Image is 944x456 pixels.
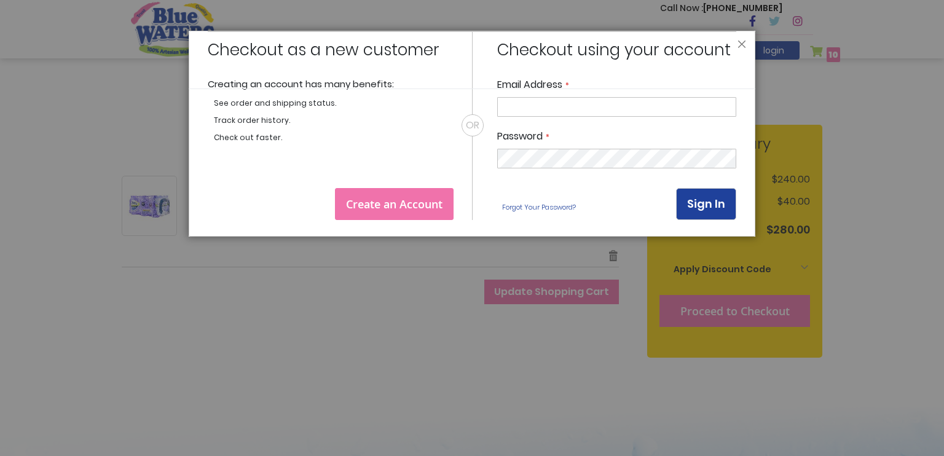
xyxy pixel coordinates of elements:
[502,202,576,213] span: Forgot Your Password?
[687,196,725,211] span: Sign In
[214,132,454,143] li: Check out faster.
[497,129,543,143] span: Password
[214,98,454,109] li: See order and shipping status.
[335,188,454,220] a: Create an Account
[214,115,454,126] li: Track order history.
[497,198,580,216] a: Forgot Your Password?
[676,188,736,220] button: Sign In
[346,197,442,211] span: Create an Account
